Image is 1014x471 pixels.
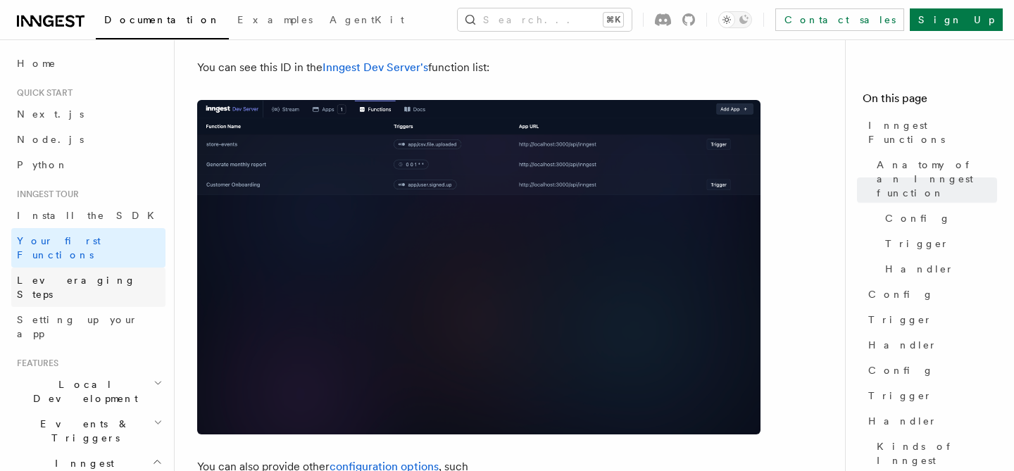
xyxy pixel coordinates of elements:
[885,211,951,225] span: Config
[868,313,932,327] span: Trigger
[880,256,997,282] a: Handler
[880,206,997,231] a: Config
[603,13,623,27] kbd: ⌘K
[17,314,138,339] span: Setting up your app
[323,61,428,74] a: Inngest Dev Server's
[17,134,84,145] span: Node.js
[877,158,997,200] span: Anatomy of an Inngest function
[863,358,997,383] a: Config
[863,282,997,307] a: Config
[11,87,73,99] span: Quick start
[458,8,632,31] button: Search...⌘K
[11,203,165,228] a: Install the SDK
[910,8,1003,31] a: Sign Up
[11,152,165,177] a: Python
[871,152,997,206] a: Anatomy of an Inngest function
[868,118,997,146] span: Inngest Functions
[11,127,165,152] a: Node.js
[868,363,934,377] span: Config
[11,189,79,200] span: Inngest tour
[237,14,313,25] span: Examples
[775,8,904,31] a: Contact sales
[321,4,413,38] a: AgentKit
[11,358,58,369] span: Features
[17,159,68,170] span: Python
[880,231,997,256] a: Trigger
[11,372,165,411] button: Local Development
[863,90,997,113] h4: On this page
[868,414,937,428] span: Handler
[885,262,954,276] span: Handler
[17,210,163,221] span: Install the SDK
[863,332,997,358] a: Handler
[17,56,56,70] span: Home
[11,411,165,451] button: Events & Triggers
[885,237,949,251] span: Trigger
[17,235,101,260] span: Your first Functions
[863,383,997,408] a: Trigger
[868,389,932,403] span: Trigger
[17,108,84,120] span: Next.js
[11,307,165,346] a: Setting up your app
[11,377,154,406] span: Local Development
[197,58,760,77] p: You can see this ID in the function list:
[868,287,934,301] span: Config
[11,101,165,127] a: Next.js
[17,275,136,300] span: Leveraging Steps
[863,113,997,152] a: Inngest Functions
[229,4,321,38] a: Examples
[197,100,760,434] img: Screenshot of the Inngest Dev Server interface showing three functions listed under the 'Function...
[718,11,752,28] button: Toggle dark mode
[11,268,165,307] a: Leveraging Steps
[863,307,997,332] a: Trigger
[868,338,937,352] span: Handler
[96,4,229,39] a: Documentation
[863,408,997,434] a: Handler
[11,228,165,268] a: Your first Functions
[330,14,404,25] span: AgentKit
[104,14,220,25] span: Documentation
[11,51,165,76] a: Home
[11,417,154,445] span: Events & Triggers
